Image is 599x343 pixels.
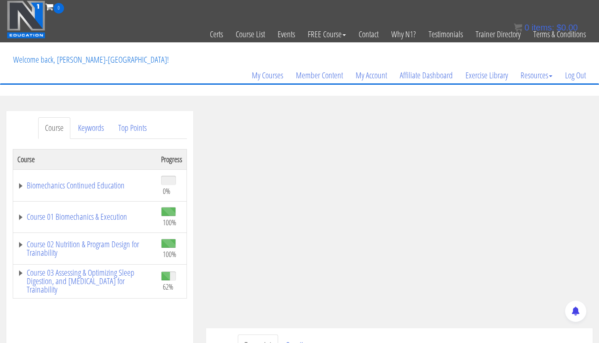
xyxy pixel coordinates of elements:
a: Log Out [559,55,592,96]
a: Course [38,117,70,139]
span: $ [557,23,561,32]
img: icon11.png [514,23,522,32]
a: Affiliate Dashboard [393,55,459,96]
a: Biomechanics Continued Education [17,181,153,190]
span: 0% [163,186,170,196]
span: items: [532,23,554,32]
span: 62% [163,282,173,291]
a: Resources [514,55,559,96]
a: Certs [203,14,229,55]
a: 0 items: $0.00 [514,23,578,32]
a: Contact [352,14,385,55]
a: Testimonials [422,14,469,55]
th: Course [13,149,157,169]
a: Events [271,14,301,55]
a: Member Content [290,55,349,96]
a: Terms & Conditions [527,14,592,55]
a: FREE Course [301,14,352,55]
a: Course 03 Assessing & Optimizing Sleep Digestion, and [MEDICAL_DATA] for Trainability [17,268,153,294]
a: Course 02 Nutrition & Program Design for Trainability [17,240,153,257]
a: 0 [45,1,64,12]
span: 0 [524,23,529,32]
img: n1-education [7,0,45,39]
a: Exercise Library [459,55,514,96]
a: Course 01 Biomechanics & Execution [17,213,153,221]
a: Trainer Directory [469,14,527,55]
a: Course List [229,14,271,55]
a: My Account [349,55,393,96]
span: 0 [53,3,64,14]
a: Why N1? [385,14,422,55]
bdi: 0.00 [557,23,578,32]
a: Keywords [71,117,111,139]
span: 100% [163,218,176,227]
p: Welcome back, [PERSON_NAME]-[GEOGRAPHIC_DATA]! [7,43,175,77]
span: 100% [163,249,176,259]
a: Top Points [111,117,153,139]
th: Progress [157,149,187,169]
a: My Courses [245,55,290,96]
